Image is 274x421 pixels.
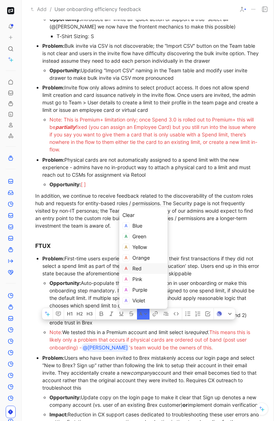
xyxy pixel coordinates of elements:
span: Purple [132,287,147,293]
span: Orange [132,255,150,261]
span: Green [132,233,146,239]
div: Clear [122,211,164,219]
span: Yellow [132,244,147,250]
span: Violet [132,297,145,303]
span: Blue [132,223,142,229]
span: Red [132,265,142,271]
span: Pink [132,276,142,282]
